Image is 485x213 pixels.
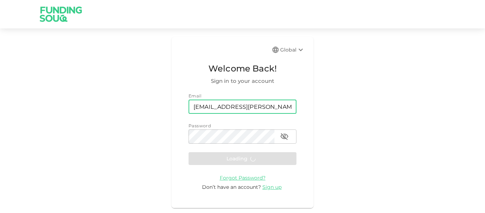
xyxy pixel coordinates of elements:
span: Email [189,93,201,98]
span: Don’t have an account? [202,184,261,190]
span: Sign up [262,184,282,190]
a: Forgot Password? [220,174,266,181]
span: Welcome Back! [189,62,296,75]
div: Global [280,46,305,54]
span: Password [189,123,211,128]
input: email [189,100,296,114]
span: Sign in to your account [189,77,296,85]
input: password [189,129,274,144]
